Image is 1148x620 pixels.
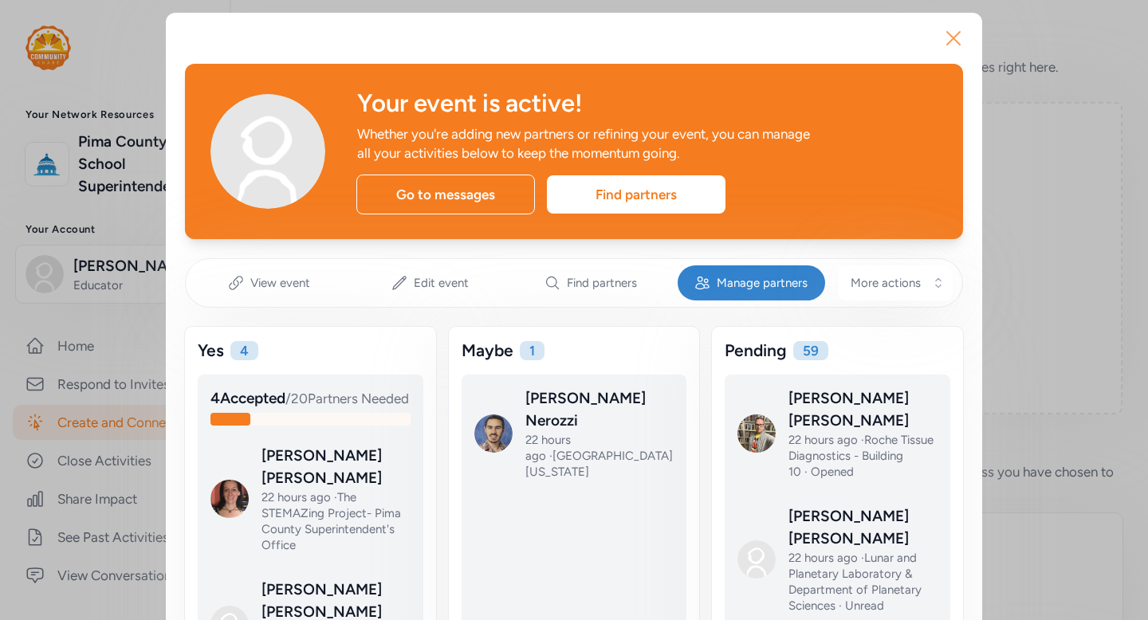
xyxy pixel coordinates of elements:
div: Maybe [462,339,513,362]
span: Find partners [567,275,637,291]
div: 4 [230,341,258,360]
div: 59 [793,341,828,360]
div: Find partners [547,175,725,214]
div: Yes [198,339,224,362]
div: 1 [520,341,545,360]
button: More actions [838,265,953,300]
span: More actions [851,275,921,291]
span: 4 Accepted [210,389,285,407]
span: Manage partners [717,275,808,291]
span: Edit event [414,275,469,291]
div: Go to messages [356,175,535,214]
div: / 20 Partners Needed [210,387,411,410]
div: Pending [725,339,787,362]
span: View event [250,275,310,291]
div: Whether you're adding new partners or refining your event, you can manage all your activities bel... [357,124,816,163]
div: Your event is active! [357,89,938,118]
img: Avatar [210,94,325,209]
